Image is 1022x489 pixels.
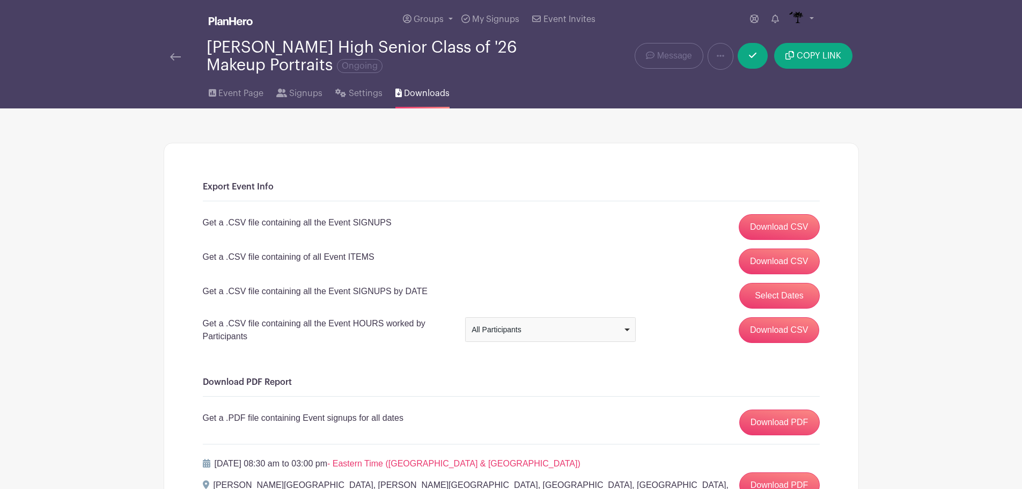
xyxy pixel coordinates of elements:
a: Downloads [395,74,450,108]
p: Get a .CSV file containing all the Event SIGNUPS [203,216,392,229]
span: Groups [414,15,444,24]
p: Get a .PDF file containing Event signups for all dates [203,412,403,425]
a: Download CSV [739,214,820,240]
div: All Participants [472,324,622,335]
span: - Eastern Time ([GEOGRAPHIC_DATA] & [GEOGRAPHIC_DATA]) [327,459,580,468]
span: My Signups [472,15,519,24]
a: Message [635,43,703,69]
a: Signups [276,74,322,108]
a: Event Page [209,74,263,108]
div: [PERSON_NAME] High Senior Class of '26 Makeup Portraits [207,39,554,74]
p: [DATE] 08:30 am to 03:00 pm [215,457,580,470]
img: logo_white-6c42ec7e38ccf1d336a20a19083b03d10ae64f83f12c07503d8b9e83406b4c7d.svg [209,17,253,25]
button: COPY LINK [774,43,852,69]
span: COPY LINK [797,52,841,60]
span: Signups [289,87,322,100]
h6: Export Event Info [203,182,820,192]
span: Settings [349,87,383,100]
span: Downloads [404,87,450,100]
img: back-arrow-29a5d9b10d5bd6ae65dc969a981735edf675c4d7a1fe02e03b50dbd4ba3cdb55.svg [170,53,181,61]
img: IMAGES%20logo%20transparenT%20PNG%20s.png [788,11,805,28]
button: Select Dates [739,283,820,309]
a: Settings [335,74,382,108]
span: Event Page [218,87,263,100]
span: Ongoing [337,59,383,73]
h6: Download PDF Report [203,377,820,388]
a: Download PDF [739,410,820,435]
p: Get a .CSV file containing all the Event HOURS worked by Participants [203,317,452,343]
a: Download CSV [739,249,820,274]
span: Event Invites [543,15,595,24]
p: Get a .CSV file containing of all Event ITEMS [203,251,374,264]
p: Get a .CSV file containing all the Event SIGNUPS by DATE [203,285,428,298]
span: Message [657,49,692,62]
input: Download CSV [739,317,820,343]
